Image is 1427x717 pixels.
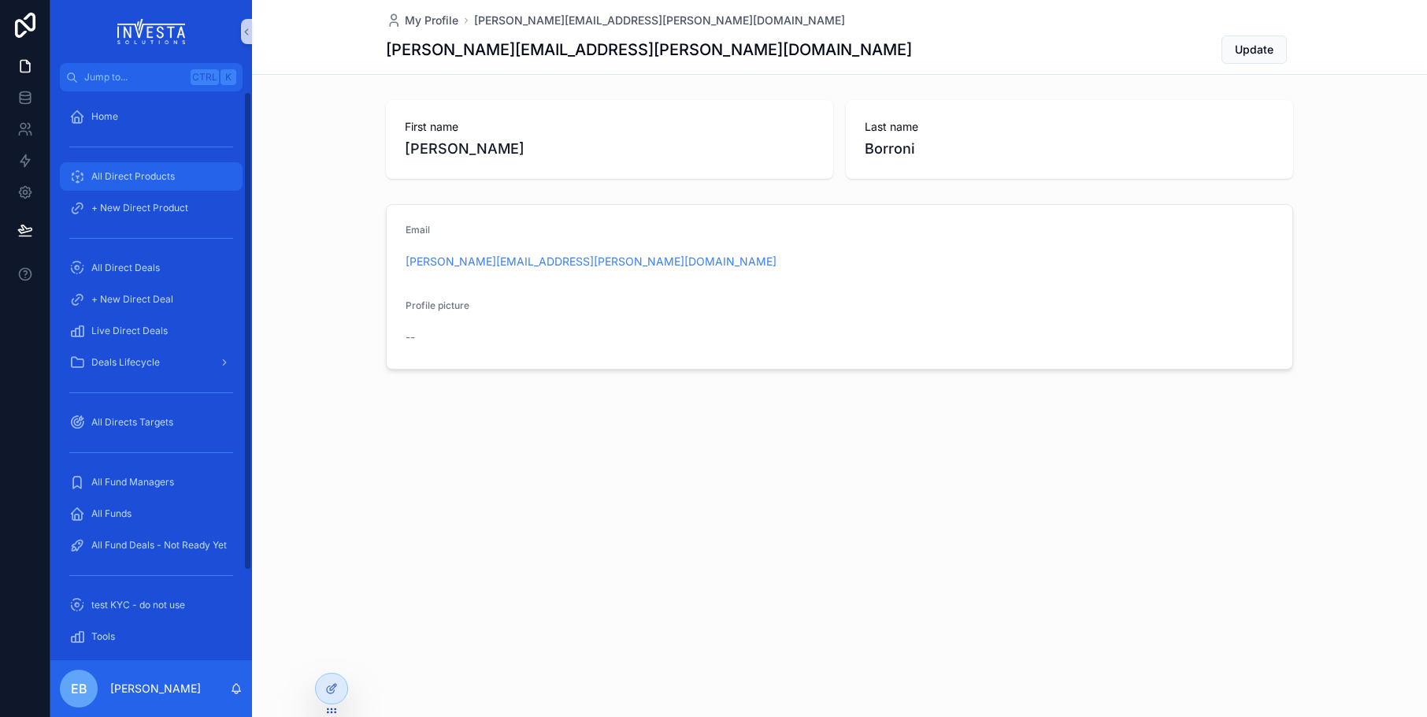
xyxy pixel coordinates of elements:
span: Borroni [865,138,1274,160]
p: [PERSON_NAME] [110,681,201,697]
span: Update [1235,42,1273,58]
h1: [PERSON_NAME][EMAIL_ADDRESS][PERSON_NAME][DOMAIN_NAME] [386,39,912,61]
span: All Directs Targets [91,416,173,429]
a: [PERSON_NAME][EMAIL_ADDRESS][PERSON_NAME][DOMAIN_NAME] [474,13,845,28]
a: + New Direct Deal [60,285,243,314]
span: Tools [91,630,115,643]
span: [PERSON_NAME] [405,138,814,160]
a: All Funds [60,500,243,528]
a: My Profile [386,13,458,28]
a: All Directs Targets [60,408,243,437]
span: Profile picture [406,299,469,311]
span: All Direct Deals [91,262,160,274]
a: All Direct Products [60,162,243,191]
button: Jump to...CtrlK [60,63,243,91]
span: All Fund Deals - Not Ready Yet [91,539,227,552]
span: Ctrl [191,69,219,85]
a: All Fund Deals - Not Ready Yet [60,531,243,559]
a: Tools [60,622,243,651]
a: Home [60,102,243,131]
span: All Fund Managers [91,476,174,489]
span: Last name [865,119,1274,135]
span: Email [406,224,430,236]
a: + New Direct Product [60,194,243,222]
div: scrollable content [50,91,252,660]
span: First name [405,119,814,135]
img: App logo [117,19,186,44]
a: [PERSON_NAME][EMAIL_ADDRESS][PERSON_NAME][DOMAIN_NAME] [406,254,777,269]
a: All Direct Deals [60,254,243,282]
span: test KYC - do not use [91,599,185,611]
a: All Fund Managers [60,468,243,496]
a: test KYC - do not use [60,591,243,619]
span: My Profile [405,13,458,28]
span: All Direct Products [91,170,175,183]
span: K [222,71,235,84]
span: EB [71,679,87,698]
span: + New Direct Deal [91,293,173,306]
a: Deals Lifecycle [60,348,243,377]
span: Deals Lifecycle [91,356,160,369]
span: All Funds [91,507,132,520]
span: + New Direct Product [91,202,188,214]
button: Update [1221,35,1287,64]
span: -- [406,329,415,345]
span: Live Direct Deals [91,325,168,337]
span: Home [91,110,118,123]
a: Live Direct Deals [60,317,243,345]
span: Jump to... [84,71,184,84]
